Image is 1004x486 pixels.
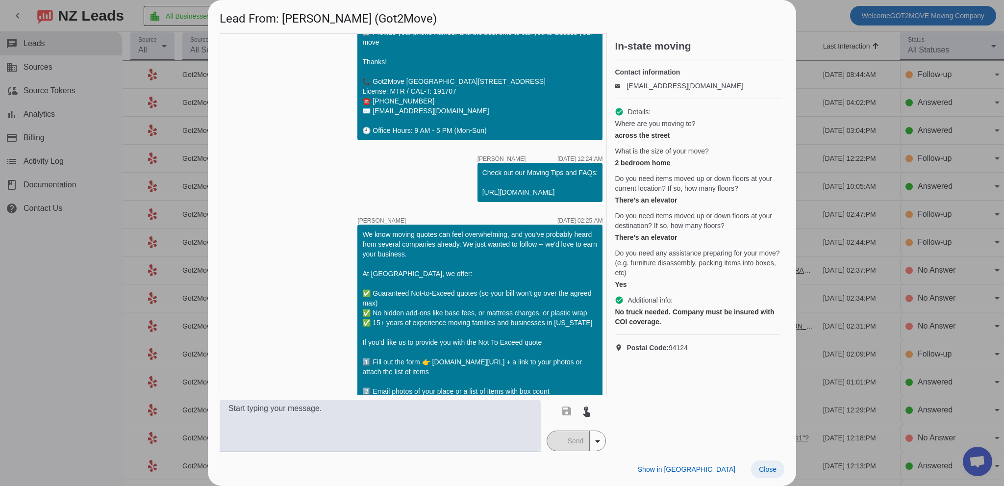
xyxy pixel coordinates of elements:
[580,405,592,417] mat-icon: touch_app
[615,195,780,205] div: There's an elevator
[751,460,784,478] button: Close
[557,156,602,162] div: [DATE] 12:24:AM
[627,344,669,352] strong: Postal Code:
[615,67,780,77] h4: Contact information
[627,82,743,90] a: [EMAIL_ADDRESS][DOMAIN_NAME]
[482,168,598,197] div: Check out our Moving Tips and FAQs: [URL][DOMAIN_NAME]​
[615,307,780,327] div: No truck needed. Company must be insured with COI coverage.
[615,248,780,278] span: Do you need any assistance preparing for your move? (e.g. furniture disassembly, packing items in...
[615,158,780,168] div: 2 bedroom home
[615,344,627,352] mat-icon: location_on
[615,41,784,51] h2: In-state moving
[615,296,624,305] mat-icon: check_circle
[615,232,780,242] div: There's an elevator
[627,343,688,353] span: 94124
[592,435,603,447] mat-icon: arrow_drop_down
[615,280,780,289] div: Yes
[615,83,627,88] mat-icon: email
[615,174,780,193] span: Do you need items moved up or down floors at your current location? If so, how many floors?
[477,156,526,162] span: [PERSON_NAME]
[615,107,624,116] mat-icon: check_circle
[638,465,735,473] span: Show in [GEOGRAPHIC_DATA]
[627,107,651,117] span: Details:
[615,146,708,156] span: What is the size of your move?
[627,295,673,305] span: Additional info:
[615,130,780,140] div: across the street
[615,119,695,128] span: Where are you moving to?
[615,211,780,230] span: Do you need items moved up or down floors at your destination? If so, how many floors?
[557,218,602,224] div: [DATE] 02:25:AM
[759,465,777,473] span: Close
[357,218,406,224] span: [PERSON_NAME]
[630,460,743,478] button: Show in [GEOGRAPHIC_DATA]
